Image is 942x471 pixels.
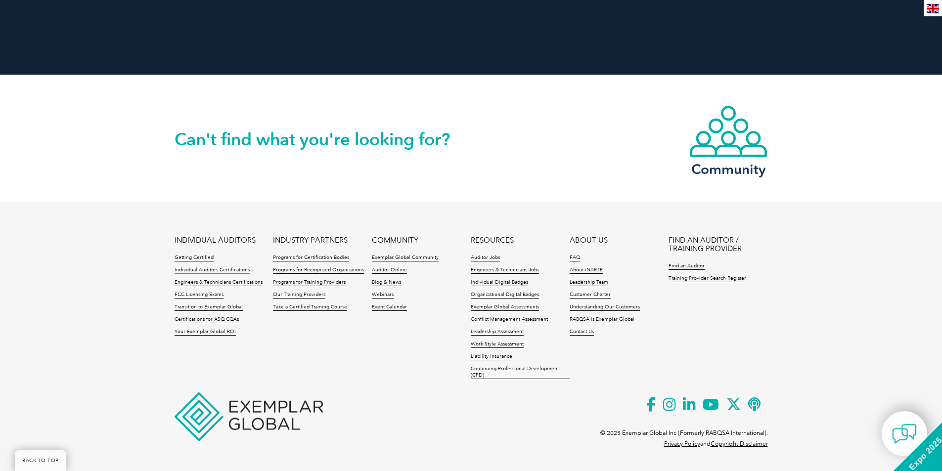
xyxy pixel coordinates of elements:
a: Leadership Team [570,279,608,286]
a: Engineers & Technicians Jobs [471,267,539,274]
a: Your Exemplar Global ROI [175,329,236,336]
a: Organizational Digital Badges [471,292,539,299]
p: and [664,438,768,449]
a: Liability Insurance [471,353,512,360]
img: icon-community.webp [689,105,768,158]
a: Training Provider Search Register [669,275,746,282]
a: Copyright Disclaimer [711,440,768,447]
a: Our Training Providers [273,292,325,299]
a: Engineers & Technicians Certifications [175,279,263,286]
a: Understanding Our Customers [570,304,640,311]
a: Individual Auditors Certifications [175,267,250,274]
a: Certifications for ASQ CQAs [175,316,239,323]
img: contact-chat.png [892,422,917,446]
a: Continuing Professional Development (CPD) [471,366,570,379]
a: Individual Digital Badges [471,279,528,286]
a: COMMUNITY [372,236,418,245]
a: Auditor Jobs [471,255,500,261]
a: Exemplar Global Community [372,255,439,261]
img: Exemplar Global [175,392,323,441]
a: Auditor Online [372,267,407,274]
a: BACK TO TOP [15,450,66,471]
a: Customer Charter [570,292,611,299]
a: Transition to Exemplar Global [175,304,243,311]
a: Programs for Training Providers [273,279,346,286]
a: Work Style Assessment [471,341,524,348]
a: Privacy Policy [664,440,700,447]
h2: Can't find what you're looking for? [175,131,471,147]
a: Community [689,105,768,175]
a: Programs for Certification Bodies [273,255,349,261]
a: Event Calendar [372,304,407,311]
a: Take a Certified Training Course [273,304,347,311]
a: Find an Auditor [669,263,705,270]
a: FIND AN AUDITOR / TRAINING PROVIDER [669,236,767,253]
a: Conflict Management Assessment [471,316,548,323]
a: FCC Licensing Exams [175,292,224,299]
a: Programs for Recognized Organizations [273,267,364,274]
a: ABOUT US [570,236,608,245]
a: RABQSA is Exemplar Global [570,316,634,323]
a: INDUSTRY PARTNERS [273,236,348,245]
img: en [927,4,939,13]
a: INDIVIDUAL AUDITORS [175,236,256,245]
a: RESOURCES [471,236,514,245]
a: About iNARTE [570,267,603,274]
a: Exemplar Global Assessments [471,304,539,311]
a: Getting Certified [175,255,214,261]
a: Blog & News [372,279,401,286]
a: Contact Us [570,329,594,336]
a: FAQ [570,255,580,261]
h3: Community [689,163,768,175]
a: Leadership Assessment [471,329,524,336]
p: © 2025 Exemplar Global Inc (Formerly RABQSA International). [600,428,768,438]
a: Webinars [372,292,394,299]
